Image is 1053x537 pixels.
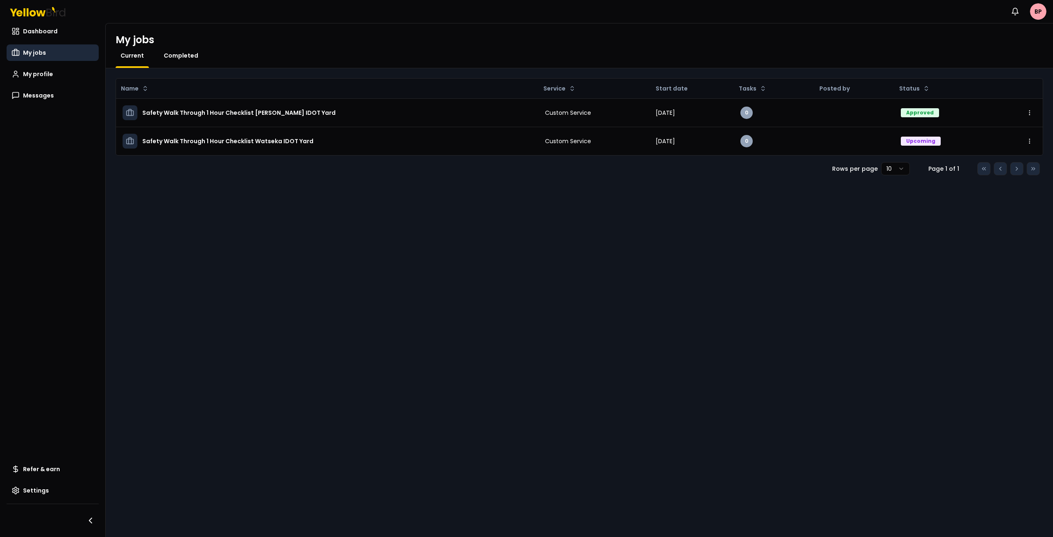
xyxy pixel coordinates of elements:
button: Service [540,82,579,95]
span: Current [121,51,144,60]
a: My jobs [7,44,99,61]
span: Service [543,84,566,93]
div: 0 [740,135,753,147]
span: Custom Service [545,137,591,145]
span: [DATE] [656,109,675,117]
div: Approved [901,108,939,117]
a: My profile [7,66,99,82]
span: Settings [23,486,49,495]
a: Completed [159,51,203,60]
div: 0 [740,107,753,119]
h3: Safety Walk Through 1 Hour Checklist Watseka IDOT Yard [142,134,313,149]
span: Completed [164,51,198,60]
th: Start date [649,79,733,98]
span: My profile [23,70,53,78]
button: Tasks [735,82,770,95]
a: Settings [7,482,99,499]
span: Tasks [739,84,756,93]
span: Messages [23,91,54,100]
div: Page 1 of 1 [923,165,964,173]
button: Status [896,82,933,95]
div: Upcoming [901,137,941,146]
span: BP [1030,3,1046,20]
span: [DATE] [656,137,675,145]
th: Posted by [813,79,894,98]
a: Current [116,51,149,60]
span: Name [121,84,139,93]
h1: My jobs [116,33,154,46]
a: Messages [7,87,99,104]
a: Refer & earn [7,461,99,477]
span: My jobs [23,49,46,57]
button: Name [118,82,152,95]
span: Status [899,84,920,93]
p: Rows per page [832,165,878,173]
h3: Safety Walk Through 1 Hour Checklist [PERSON_NAME] IDOT Yard [142,105,336,120]
a: Dashboard [7,23,99,40]
span: Custom Service [545,109,591,117]
span: Refer & earn [23,465,60,473]
span: Dashboard [23,27,58,35]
